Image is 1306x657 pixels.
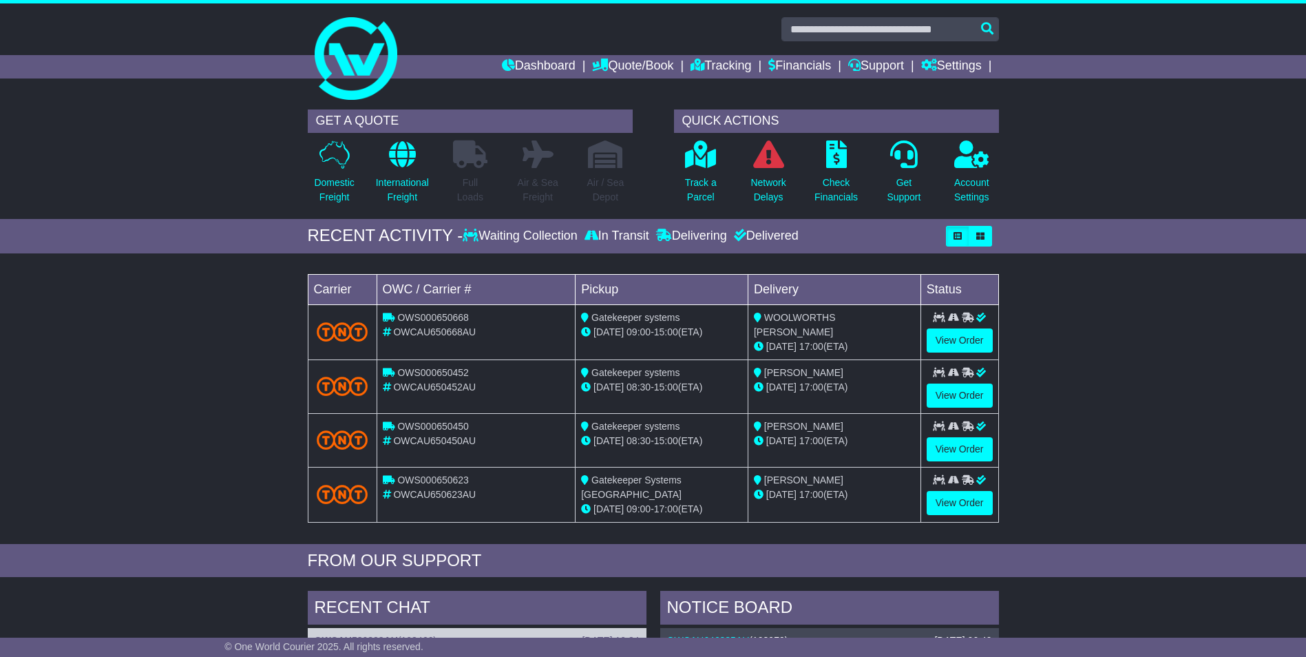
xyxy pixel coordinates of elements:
div: RECENT ACTIVITY - [308,226,463,246]
span: 17:00 [654,503,678,514]
a: GetSupport [886,140,921,212]
a: Support [848,55,904,79]
span: OWCAU650450AU [393,435,476,446]
a: Settings [921,55,982,79]
p: Account Settings [954,176,989,205]
a: NetworkDelays [750,140,786,212]
a: View Order [927,437,993,461]
span: 09:00 [626,326,651,337]
img: TNT_Domestic.png [317,430,368,449]
p: Air & Sea Freight [518,176,558,205]
div: Delivering [653,229,730,244]
div: (ETA) [754,434,915,448]
td: Pickup [576,274,748,304]
div: Waiting Collection [463,229,580,244]
div: GET A QUOTE [308,109,633,133]
span: [DATE] [593,326,624,337]
span: OWS000650452 [397,367,469,378]
a: InternationalFreight [375,140,430,212]
p: International Freight [376,176,429,205]
p: Get Support [887,176,920,205]
a: OWCAU580823AU [315,635,398,646]
div: - (ETA) [581,325,742,340]
span: Gatekeeper systems [591,421,680,432]
p: Air / Sea Depot [587,176,624,205]
a: Tracking [691,55,751,79]
div: In Transit [581,229,653,244]
span: [DATE] [766,341,797,352]
span: OWS000650450 [397,421,469,432]
span: 108466 [401,635,434,646]
img: TNT_Domestic.png [317,377,368,395]
img: TNT_Domestic.png [317,322,368,341]
span: [PERSON_NAME] [764,474,843,486]
div: ( ) [315,635,640,647]
a: Quote/Book [592,55,673,79]
span: 15:00 [654,326,678,337]
span: 15:00 [654,382,678,393]
span: 08:30 [626,435,651,446]
span: OWCAU650668AU [393,326,476,337]
p: Domestic Freight [314,176,354,205]
div: - (ETA) [581,434,742,448]
span: 15:00 [654,435,678,446]
span: [DATE] [593,503,624,514]
p: Track a Parcel [685,176,717,205]
span: OWCAU650623AU [393,489,476,500]
td: Status [920,274,998,304]
div: - (ETA) [581,380,742,395]
div: Delivered [730,229,799,244]
div: - (ETA) [581,502,742,517]
span: [DATE] [766,382,797,393]
span: [PERSON_NAME] [764,421,843,432]
span: OWS000650668 [397,312,469,323]
p: Full Loads [453,176,487,205]
span: OWCAU650452AU [393,382,476,393]
p: Network Delays [750,176,786,205]
span: 09:00 [626,503,651,514]
div: NOTICE BOARD [660,591,999,628]
span: 17:00 [799,341,823,352]
span: Gatekeeper systems [591,312,680,323]
div: QUICK ACTIONS [674,109,999,133]
span: 17:00 [799,435,823,446]
img: TNT_Domestic.png [317,485,368,503]
span: © One World Courier 2025. All rights reserved. [224,641,423,652]
div: RECENT CHAT [308,591,646,628]
span: [PERSON_NAME] [764,367,843,378]
a: OWCAU646385AU [667,635,750,646]
span: WOOLWORTHS [PERSON_NAME] [754,312,836,337]
div: (ETA) [754,488,915,502]
a: Financials [768,55,831,79]
span: 08:30 [626,382,651,393]
div: (ETA) [754,340,915,354]
a: CheckFinancials [814,140,859,212]
a: Track aParcel [684,140,717,212]
td: Carrier [308,274,377,304]
span: 17:00 [799,489,823,500]
span: Gatekeeper Systems [GEOGRAPHIC_DATA] [581,474,682,500]
p: Check Financials [814,176,858,205]
span: OWS000650623 [397,474,469,486]
span: Gatekeeper systems [591,367,680,378]
a: DomesticFreight [313,140,355,212]
div: FROM OUR SUPPORT [308,551,999,571]
a: View Order [927,384,993,408]
span: [DATE] [766,489,797,500]
span: [DATE] [766,435,797,446]
span: [DATE] [593,435,624,446]
div: [DATE] 10:34 [582,635,639,647]
span: 108979 [752,635,785,646]
div: ( ) [667,635,992,647]
span: [DATE] [593,382,624,393]
a: AccountSettings [954,140,990,212]
div: [DATE] 06:49 [934,635,991,647]
a: Dashboard [502,55,576,79]
a: View Order [927,328,993,353]
td: OWC / Carrier # [377,274,576,304]
div: (ETA) [754,380,915,395]
a: View Order [927,491,993,515]
td: Delivery [748,274,920,304]
span: 17:00 [799,382,823,393]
